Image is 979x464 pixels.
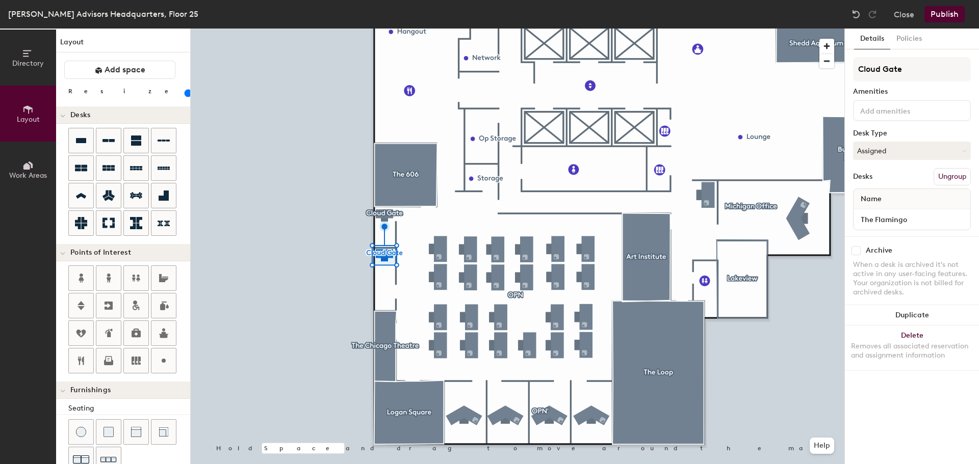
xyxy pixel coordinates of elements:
[68,87,181,95] div: Resize
[68,419,94,445] button: Stool
[96,419,121,445] button: Cushion
[810,438,834,454] button: Help
[853,260,971,297] div: When a desk is archived it's not active in any user-facing features. Your organization is not bil...
[70,249,131,257] span: Points of Interest
[894,6,914,22] button: Close
[853,142,971,160] button: Assigned
[8,8,198,20] div: [PERSON_NAME] Advisors Headquarters, Floor 25
[851,342,973,360] div: Removes all associated reservation and assignment information
[70,386,111,394] span: Furnishings
[56,37,190,52] h1: Layout
[76,427,86,437] img: Stool
[890,29,928,49] button: Policies
[858,104,950,116] input: Add amenities
[17,115,40,124] span: Layout
[151,419,176,445] button: Couch (corner)
[68,403,190,414] div: Seating
[856,212,968,227] input: Unnamed desk
[856,190,887,208] span: Name
[854,29,890,49] button: Details
[851,9,861,19] img: Undo
[845,305,979,325] button: Duplicate
[845,325,979,370] button: DeleteRemoves all associated reservation and assignment information
[934,168,971,185] button: Ungroup
[866,247,892,255] div: Archive
[123,419,149,445] button: Couch (middle)
[104,427,114,437] img: Cushion
[853,88,971,96] div: Amenities
[924,6,965,22] button: Publish
[853,173,872,181] div: Desks
[105,65,145,75] span: Add space
[867,9,878,19] img: Redo
[70,111,90,119] span: Desks
[12,59,44,68] span: Directory
[853,129,971,138] div: Desk Type
[64,61,175,79] button: Add space
[9,171,47,180] span: Work Areas
[131,427,141,437] img: Couch (middle)
[159,427,169,437] img: Couch (corner)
